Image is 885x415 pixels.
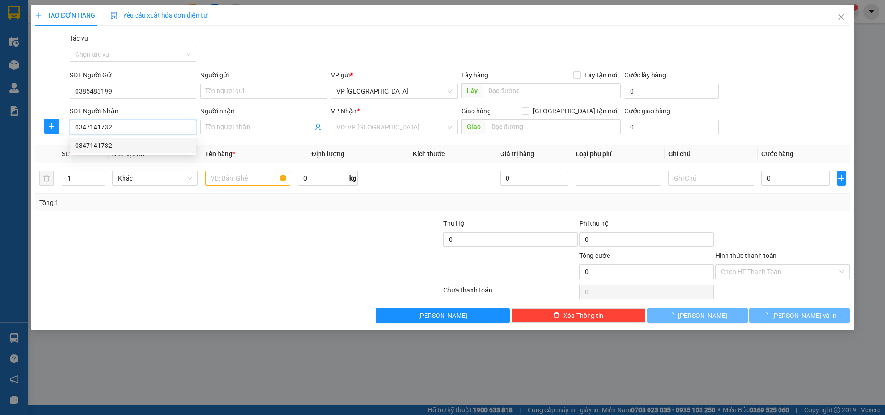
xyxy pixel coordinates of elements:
span: Giao [461,119,486,134]
div: 0347141732 [75,140,191,151]
span: delete [553,312,560,319]
input: Cước lấy hàng [625,84,719,99]
div: 0347141732 [70,138,196,153]
span: plus [45,123,59,130]
img: icon [110,12,118,19]
span: user-add [314,123,322,131]
span: TẠO ĐƠN HÀNG [35,12,95,19]
input: Cước giao hàng [625,120,719,134]
div: Người gửi [200,70,327,80]
button: Close [828,5,854,30]
div: Phí thu hộ [579,218,714,232]
span: VP Cầu Yên Xuân [336,84,452,98]
label: Hình thức thanh toán [715,252,777,259]
div: Người nhận [200,106,327,116]
input: Dọc đường [483,83,621,98]
input: VD: Bàn, Ghế [205,171,290,186]
strong: Hotline : [PHONE_NUMBER] - [PHONE_NUMBER] [39,61,124,76]
span: Tên hàng [205,150,235,158]
th: Ghi chú [665,145,757,163]
button: [PERSON_NAME] [647,308,747,323]
span: VPYX1410250238 [128,34,195,44]
span: Lấy tận nơi [581,70,621,80]
span: Thu Hộ [443,220,465,227]
span: Khác [118,171,192,185]
span: [GEOGRAPHIC_DATA] tận nơi [529,106,621,116]
span: Giao hàng [461,107,491,115]
span: Xóa Thông tin [563,310,603,321]
span: Lấy [461,83,483,98]
span: plus [838,175,845,182]
span: close [838,13,845,21]
span: Định lượng [311,150,344,158]
span: Kích thước [413,150,445,158]
button: delete [39,171,54,186]
span: loading [668,312,678,318]
span: SL [62,150,69,158]
span: [PERSON_NAME] [418,310,467,321]
span: loading [762,312,772,318]
button: [PERSON_NAME] và In [749,308,850,323]
input: Dọc đường [486,119,621,134]
button: plus [44,119,59,134]
span: VP Nhận [331,107,357,115]
span: Cước hàng [761,150,793,158]
div: Chưa thanh toán [442,285,578,301]
span: Giá trị hàng [500,150,534,158]
span: plus [35,12,42,18]
label: Cước giao hàng [625,107,670,115]
span: 24 [PERSON_NAME] - Vinh - [GEOGRAPHIC_DATA] [41,31,121,47]
button: plus [837,171,846,186]
img: logo [5,21,35,66]
button: deleteXóa Thông tin [512,308,646,323]
div: SĐT Người Gửi [70,70,196,80]
input: 0 [500,171,569,186]
label: Tác vụ [70,35,88,42]
div: Tổng: 1 [39,198,342,208]
div: VP gửi [331,70,458,80]
th: Loại phụ phí [572,145,665,163]
span: kg [348,171,358,186]
input: Ghi Chú [668,171,754,186]
span: Yêu cầu xuất hóa đơn điện tử [110,12,207,19]
span: [PERSON_NAME] [678,310,727,321]
strong: PHIẾU GỬI HÀNG [44,50,118,59]
span: Lấy hàng [461,71,488,79]
strong: HÃNG XE HẢI HOÀNG GIA [52,9,110,29]
span: [PERSON_NAME] và In [772,310,837,321]
span: Tổng cước [579,252,610,259]
div: SĐT Người Nhận [70,106,196,116]
label: Cước lấy hàng [625,71,666,79]
button: [PERSON_NAME] [376,308,510,323]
